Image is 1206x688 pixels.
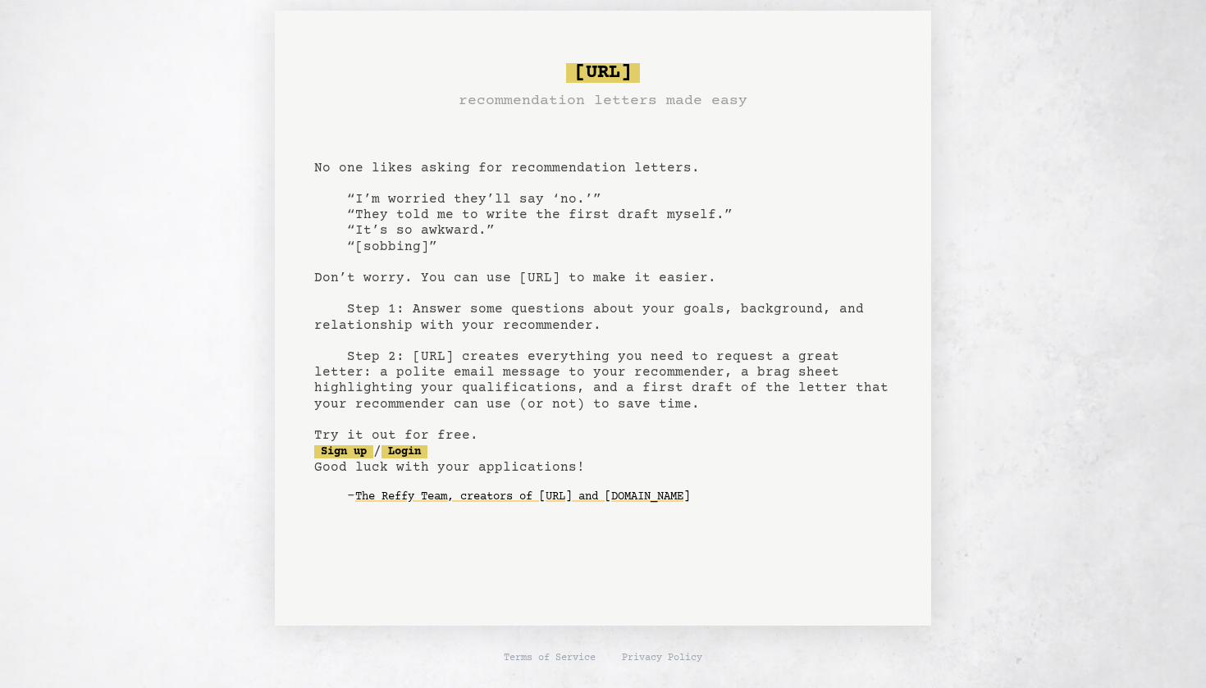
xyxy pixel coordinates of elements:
a: Login [381,445,427,458]
a: Terms of Service [504,652,596,665]
pre: No one likes asking for recommendation letters. “I’m worried they’ll say ‘no.’” “They told me to ... [314,57,892,537]
a: The Reffy Team, creators of [URL] and [DOMAIN_NAME] [355,484,690,510]
span: [URL] [566,63,640,83]
div: - [347,489,892,505]
a: Privacy Policy [622,652,702,665]
h3: recommendation letters made easy [459,89,747,112]
a: Sign up [314,445,373,458]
